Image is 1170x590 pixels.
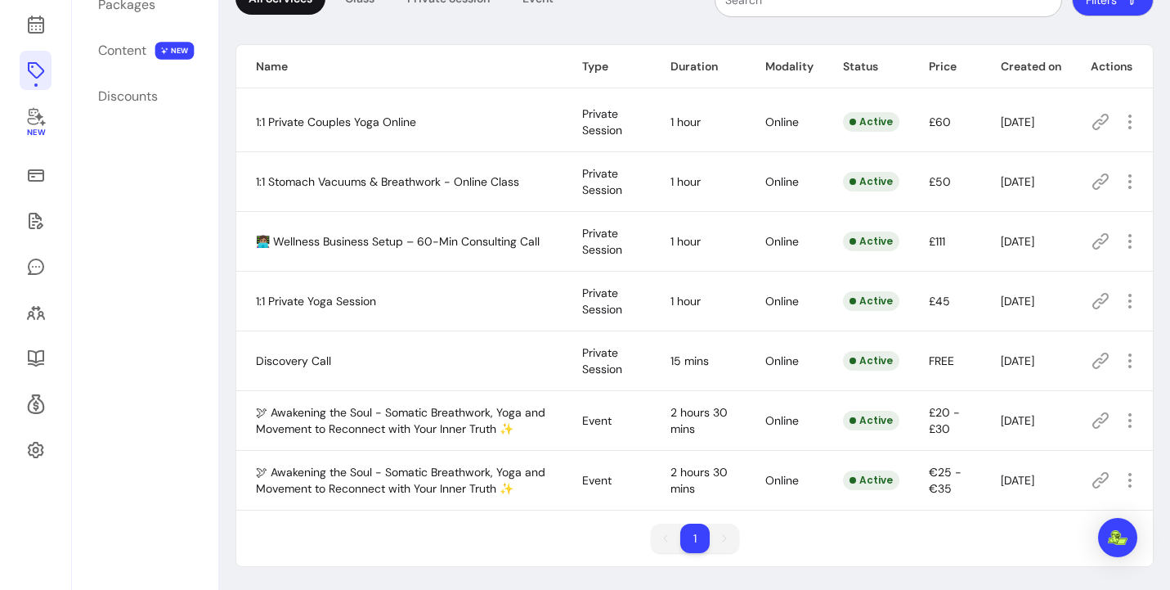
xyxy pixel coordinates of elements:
[88,31,201,70] a: Content NEW
[929,405,960,436] span: £20 - £30
[1001,413,1034,428] span: [DATE]
[843,232,899,251] div: Active
[746,45,823,88] th: Modality
[929,294,950,309] span: £45
[582,286,622,317] span: Private Session
[929,174,951,189] span: £50
[26,128,44,138] span: New
[680,524,710,553] li: pagination item 1 active
[981,45,1071,88] th: Created on
[582,473,612,488] span: Event
[155,42,195,60] span: NEW
[20,385,52,424] a: Refer & Earn
[20,51,52,90] a: Offerings
[1071,45,1153,88] th: Actions
[765,413,799,428] span: Online
[20,201,52,241] a: Waivers
[256,115,416,129] span: 1:1 Private Couples Yoga Online
[765,473,799,488] span: Online
[843,172,899,191] div: Active
[670,405,728,436] span: 2 hours 30 mins
[670,174,701,189] span: 1 hour
[1098,518,1137,557] div: Open Intercom Messenger
[651,45,746,88] th: Duration
[909,45,981,88] th: Price
[670,354,709,368] span: 15 mins
[765,115,799,129] span: Online
[1001,115,1034,129] span: [DATE]
[843,351,899,371] div: Active
[843,291,899,311] div: Active
[765,294,799,309] span: Online
[256,174,519,189] span: 1:1 Stomach Vacuums & Breathwork - Online Class
[256,465,545,496] span: 🕊 Awakening the Soul - Somatic Breathwork, Yoga and Movement to Reconnect with Your Inner Truth ✨
[843,411,899,430] div: Active
[20,247,52,286] a: My Messages
[1001,174,1034,189] span: [DATE]
[582,226,622,257] span: Private Session
[20,97,52,149] a: New
[765,354,799,368] span: Online
[582,413,612,428] span: Event
[20,430,52,470] a: Settings
[929,234,945,249] span: £111
[765,234,799,249] span: Online
[563,45,651,88] th: Type
[236,45,563,88] th: Name
[582,106,622,137] span: Private Session
[20,293,52,332] a: Clients
[843,112,899,132] div: Active
[20,5,52,44] a: Calendar
[765,174,799,189] span: Online
[823,45,909,88] th: Status
[843,471,899,490] div: Active
[1001,354,1034,368] span: [DATE]
[256,354,331,368] span: Discovery Call
[929,115,951,129] span: £60
[643,516,747,561] nav: pagination navigation
[670,294,701,309] span: 1 hour
[929,354,954,368] span: FREE
[98,87,158,106] div: Discounts
[670,465,728,496] span: 2 hours 30 mins
[582,345,622,376] span: Private Session
[256,234,540,249] span: 👩🏽‍💻 Wellness Business Setup – 60-Min Consulting Call
[670,115,701,129] span: 1 hour
[1001,294,1034,309] span: [DATE]
[582,166,622,197] span: Private Session
[88,77,201,116] a: Discounts
[670,234,701,249] span: 1 hour
[98,41,146,61] div: Content
[1001,234,1034,249] span: [DATE]
[20,155,52,195] a: Sales
[20,339,52,378] a: Resources
[929,465,962,496] span: €25 - €35
[256,294,376,309] span: 1:1 Private Yoga Session
[1001,473,1034,488] span: [DATE]
[256,405,545,436] span: 🕊 Awakening the Soul - Somatic Breathwork, Yoga and Movement to Reconnect with Your Inner Truth ✨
